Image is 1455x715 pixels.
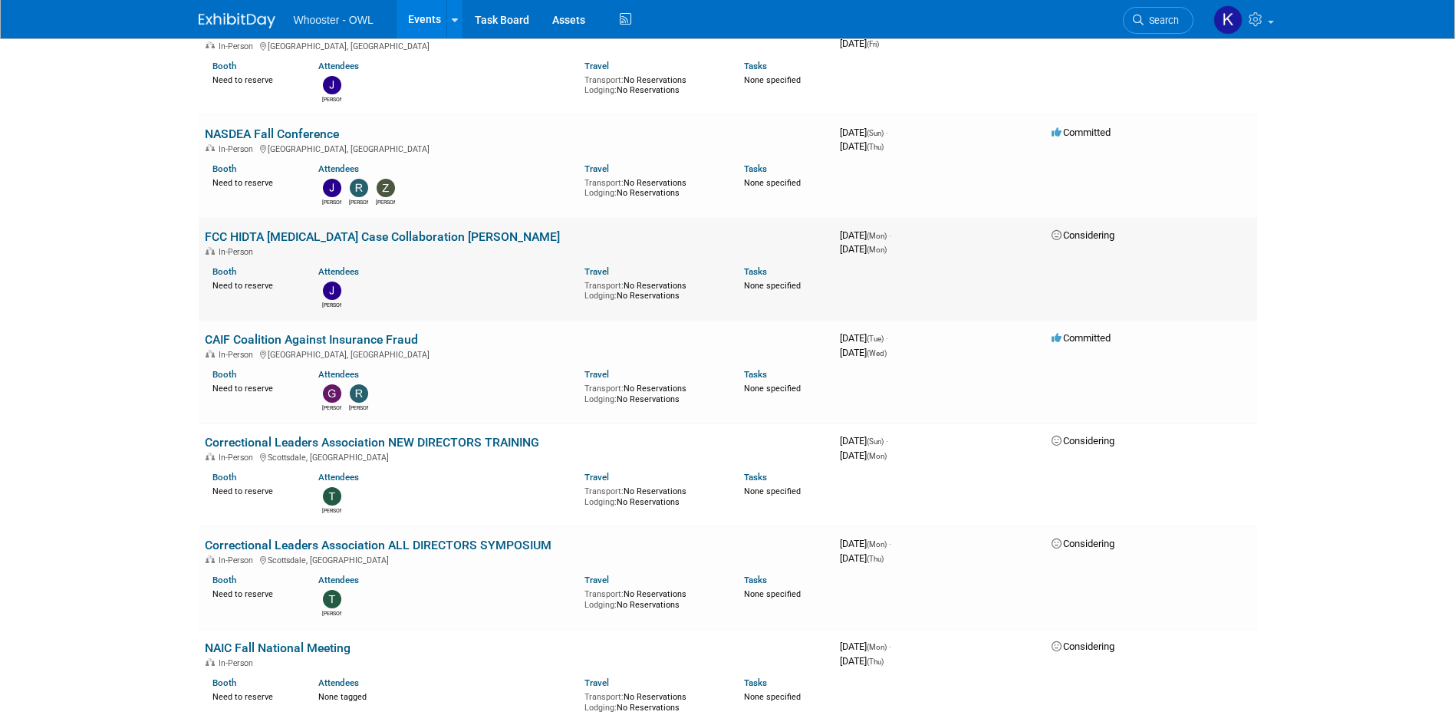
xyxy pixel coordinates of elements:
div: No Reservations No Reservations [584,586,721,610]
div: No Reservations No Reservations [584,689,721,713]
img: ExhibitDay [199,13,275,28]
a: Tasks [744,266,767,277]
a: Travel [584,369,609,380]
span: (Mon) [867,643,887,651]
a: Booth [212,369,236,380]
a: Booth [212,163,236,174]
a: Booth [212,266,236,277]
a: Travel [584,163,609,174]
span: - [889,641,891,652]
span: In-Person [219,41,258,51]
span: [DATE] [840,655,884,667]
span: Whooster - OWL [294,14,374,26]
div: Need to reserve [212,278,296,292]
span: - [886,332,888,344]
div: None tagged [318,689,573,703]
span: [DATE] [840,538,891,549]
span: (Wed) [867,349,887,357]
span: In-Person [219,350,258,360]
a: Travel [584,575,609,585]
div: James Justus [322,197,341,206]
div: [GEOGRAPHIC_DATA], [GEOGRAPHIC_DATA] [205,39,828,51]
span: Transport: [584,75,624,85]
a: Booth [212,575,236,585]
span: (Thu) [867,657,884,666]
a: Correctional Leaders Association NEW DIRECTORS TRAINING [205,435,539,450]
div: Need to reserve [212,175,296,189]
span: Lodging: [584,394,617,404]
div: Scottsdale, [GEOGRAPHIC_DATA] [205,450,828,463]
span: None specified [744,486,801,496]
span: [DATE] [840,332,888,344]
div: Travis Dykes [322,608,341,618]
span: Committed [1052,332,1111,344]
span: In-Person [219,144,258,154]
div: Need to reserve [212,72,296,86]
a: Booth [212,677,236,688]
img: James Justus [323,179,341,197]
a: Booth [212,472,236,483]
div: James Justus [322,300,341,309]
img: In-Person Event [206,247,215,255]
div: Robert Dugan [349,197,368,206]
span: - [889,538,891,549]
span: Transport: [584,281,624,291]
a: NASDEA Fall Conference [205,127,339,141]
a: Tasks [744,472,767,483]
div: [GEOGRAPHIC_DATA], [GEOGRAPHIC_DATA] [205,348,828,360]
img: In-Person Event [206,555,215,563]
span: In-Person [219,658,258,668]
span: [DATE] [840,243,887,255]
span: (Mon) [867,232,887,240]
div: No Reservations No Reservations [584,381,721,404]
img: In-Person Event [206,350,215,357]
span: (Mon) [867,540,887,549]
div: Need to reserve [212,689,296,703]
a: Attendees [318,369,359,380]
span: Committed [1052,127,1111,138]
span: None specified [744,692,801,702]
span: [DATE] [840,641,891,652]
span: [DATE] [840,435,888,446]
span: In-Person [219,453,258,463]
img: In-Person Event [206,453,215,460]
div: [GEOGRAPHIC_DATA], [GEOGRAPHIC_DATA] [205,142,828,154]
span: Lodging: [584,291,617,301]
span: (Fri) [867,40,879,48]
span: Lodging: [584,85,617,95]
div: No Reservations No Reservations [584,483,721,507]
span: - [886,127,888,138]
div: Gary LaFond [322,403,341,412]
a: Correctional Leaders Association ALL DIRECTORS SYMPOSIUM [205,538,551,552]
span: Transport: [584,589,624,599]
span: [DATE] [840,450,887,461]
a: Attendees [318,575,359,585]
span: In-Person [219,247,258,257]
img: Robert Dugan [350,179,368,197]
a: Travel [584,677,609,688]
a: Tasks [744,677,767,688]
span: Transport: [584,384,624,394]
span: [DATE] [840,38,879,49]
span: [DATE] [840,127,888,138]
img: James Justus [323,76,341,94]
span: Lodging: [584,600,617,610]
span: (Mon) [867,452,887,460]
span: Transport: [584,486,624,496]
img: Kamila Castaneda [1213,5,1243,35]
div: Travis Dykes [322,506,341,515]
img: In-Person Event [206,658,215,666]
span: Lodging: [584,188,617,198]
span: [DATE] [840,140,884,152]
a: NAIC Fall National Meeting [205,641,351,655]
img: Travis Dykes [323,487,341,506]
span: (Sun) [867,129,884,137]
span: Lodging: [584,497,617,507]
a: Attendees [318,61,359,71]
span: (Tue) [867,334,884,343]
div: Need to reserve [212,381,296,394]
a: Attendees [318,677,359,688]
span: Considering [1052,229,1114,241]
span: None specified [744,589,801,599]
span: (Sun) [867,437,884,446]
